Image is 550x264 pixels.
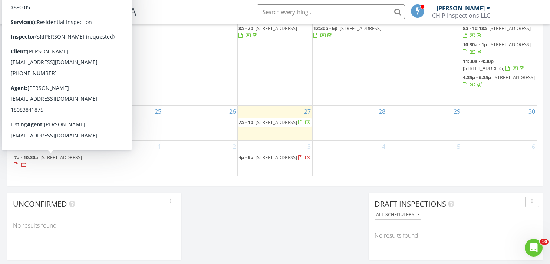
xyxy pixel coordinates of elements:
img: The Best Home Inspection Software - Spectora [55,4,71,20]
div: [PERSON_NAME] [437,4,485,12]
td: Go to August 20, 2025 [238,11,313,106]
a: Go to August 25, 2025 [153,106,163,117]
a: 4p - 6p [STREET_ADDRESS] [238,153,312,162]
span: [STREET_ADDRESS] [256,25,297,31]
a: 4:35p - 6:35p [STREET_ADDRESS] [463,73,536,89]
span: [STREET_ADDRESS] [340,25,381,31]
a: Go to September 1, 2025 [157,141,163,153]
a: Go to August 26, 2025 [228,106,237,117]
td: Go to September 5, 2025 [387,141,462,176]
a: 4:35p - 6:35p [STREET_ADDRESS] [463,74,535,88]
td: Go to August 19, 2025 [163,11,238,106]
span: [STREET_ADDRESS] [489,25,531,31]
td: Go to August 21, 2025 [312,11,387,106]
a: 9a - 10:48a [STREET_ADDRESS] [14,119,82,133]
a: 11:30a - 4:30p [STREET_ADDRESS] [463,57,536,73]
a: Go to August 27, 2025 [303,106,312,117]
a: 8a - 10:18a [STREET_ADDRESS] [463,24,536,40]
span: Unconfirmed [13,199,67,209]
span: 4:35p - 6:35p [463,74,491,81]
td: Go to August 27, 2025 [238,105,313,141]
td: Go to August 23, 2025 [462,11,537,106]
a: 12:30p - 6p [STREET_ADDRESS] [313,25,381,39]
span: 8a - 2p [238,25,253,31]
span: 9a - 10:48a [14,119,38,126]
span: [STREET_ADDRESS] [493,74,535,81]
td: Go to September 2, 2025 [163,141,238,176]
span: [STREET_ADDRESS] [489,41,531,48]
a: 7a - 1p [STREET_ADDRESS] [238,118,312,127]
a: 7a - 10:30a [STREET_ADDRESS] [14,153,87,169]
td: Go to September 6, 2025 [462,141,537,176]
a: 4p - 6p [STREET_ADDRESS] [238,154,311,161]
td: Go to September 1, 2025 [88,141,163,176]
a: Go to August 24, 2025 [78,106,88,117]
span: [STREET_ADDRESS] [256,119,297,126]
td: Go to August 31, 2025 [13,141,88,176]
span: 12:30p - 6p [313,25,337,31]
a: 8a - 2p [STREET_ADDRESS] [238,25,297,39]
a: 7a - 10:30a [STREET_ADDRESS] [14,154,82,168]
a: 10:30a - 1p [STREET_ADDRESS] [463,40,536,56]
a: 11:30a - 4:30p [STREET_ADDRESS] [463,58,526,71]
span: [STREET_ADDRESS] [256,154,297,161]
div: No results found [369,225,543,245]
span: 8a - 10:18a [463,25,487,31]
a: 8a - 2p [STREET_ADDRESS] [238,24,312,40]
td: Go to August 30, 2025 [462,105,537,141]
span: 10 [540,239,549,245]
a: Go to August 29, 2025 [452,106,462,117]
a: Go to September 2, 2025 [231,141,237,153]
span: [STREET_ADDRESS] [463,65,504,71]
td: Go to August 29, 2025 [387,105,462,141]
a: 9a - 10:48a [STREET_ADDRESS] [14,118,87,134]
span: 4p - 6p [238,154,253,161]
input: Search everything... [257,4,405,19]
a: Go to September 4, 2025 [381,141,387,153]
td: Go to August 17, 2025 [13,11,88,106]
a: 8a - 10:18a [STREET_ADDRESS] [463,25,531,39]
a: Go to September 5, 2025 [455,141,462,153]
td: Go to September 3, 2025 [238,141,313,176]
span: 7a - 1p [238,119,253,126]
a: Go to August 28, 2025 [377,106,387,117]
div: No results found [7,215,181,235]
span: Draft Inspections [375,199,446,209]
span: 7a - 10:30a [14,154,38,161]
a: 10:30a - 1p [STREET_ADDRESS] [463,41,531,55]
td: Go to September 4, 2025 [312,141,387,176]
iframe: Intercom live chat [525,239,543,257]
button: All schedulers [375,210,421,220]
span: [STREET_ADDRESS] [40,119,82,126]
td: Go to August 18, 2025 [88,11,163,106]
a: 7a - 1p [STREET_ADDRESS] [238,119,311,126]
a: 12:30p - 6p [STREET_ADDRESS] [313,24,386,40]
a: SPECTORA [55,10,137,26]
td: Go to August 26, 2025 [163,105,238,141]
a: Go to September 3, 2025 [306,141,312,153]
td: Go to August 28, 2025 [312,105,387,141]
td: Go to August 24, 2025 [13,105,88,141]
a: Go to September 6, 2025 [530,141,537,153]
span: SPECTORA [76,4,137,19]
span: 11:30a - 4:30p [463,58,494,64]
td: Go to August 25, 2025 [88,105,163,141]
span: 10:30a - 1p [463,41,487,48]
div: All schedulers [376,212,420,217]
a: Go to August 30, 2025 [527,106,537,117]
a: Go to August 31, 2025 [78,141,88,153]
div: CHIP Inspections LLC [432,12,490,19]
span: [STREET_ADDRESS] [40,154,82,161]
td: Go to August 22, 2025 [387,11,462,106]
